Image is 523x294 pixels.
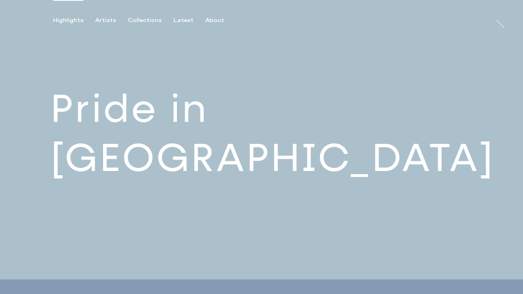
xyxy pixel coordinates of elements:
button: Collections [128,17,173,24]
div: Latest [173,17,193,24]
div: Artists [95,17,116,24]
div: Collections [128,17,162,24]
button: Artists [95,17,128,24]
button: About [205,17,236,24]
div: Highlights [53,17,83,24]
button: Latest [173,17,205,24]
button: Highlights [53,17,95,24]
div: About [205,17,224,24]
